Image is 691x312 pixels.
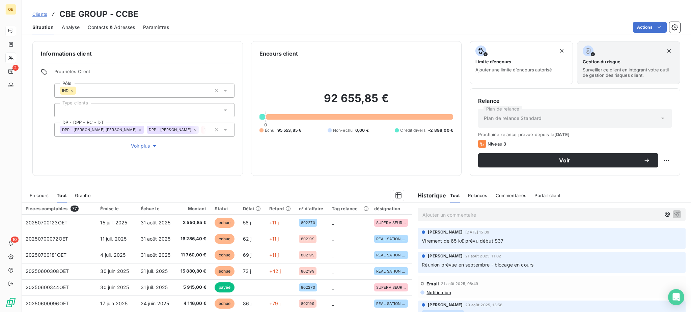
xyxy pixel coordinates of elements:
[428,302,463,308] span: [PERSON_NAME]
[332,206,366,211] div: Tag relance
[259,50,298,58] h6: Encours client
[465,303,502,307] span: 20 août 2025, 13:58
[141,236,171,242] span: 31 août 2025
[332,252,334,258] span: _
[428,127,453,133] span: -2 898,00 €
[332,236,334,242] span: _
[583,59,620,64] span: Gestion du risque
[206,127,211,133] input: Ajouter une valeur
[269,301,281,306] span: +79 j
[100,268,129,274] span: 30 juin 2025
[12,65,19,71] span: 2
[332,284,334,290] span: _
[32,24,54,31] span: Situation
[301,237,314,241] span: 802199
[668,289,684,305] div: Open Intercom Messenger
[465,230,489,234] span: [DATE] 15:09
[478,97,672,105] h6: Relance
[400,127,425,133] span: Crédit divers
[333,127,353,133] span: Non-échu
[11,237,19,243] span: 10
[269,236,279,242] span: +11 j
[376,221,406,225] span: SUPERVISEUR CHANTIER ET MES AUTOMACIEN - PROJET
[376,269,406,273] span: RÉALISATION DES ARMOIRES - PROJET 208 PARIS L15
[75,193,91,198] span: Graphe
[141,220,171,225] span: 31 août 2025
[583,67,674,78] span: Surveiller ce client en intégrant votre outil de gestion des risques client.
[534,193,560,198] span: Portail client
[41,50,234,58] h6: Informations client
[496,193,527,198] span: Commentaires
[215,218,235,228] span: échue
[265,127,275,133] span: Échu
[478,132,672,137] span: Prochaine relance prévue depuis le
[243,268,251,274] span: 73 j
[465,254,501,258] span: 21 août 2025, 11:02
[332,220,334,225] span: _
[422,238,503,244] span: Virement de 65 k€ prévu début S37
[30,193,49,198] span: En cours
[301,302,314,306] span: 802199
[32,11,47,18] a: Clients
[264,122,267,127] span: 0
[76,88,81,94] input: Ajouter une valeur
[301,253,314,257] span: 802199
[5,297,16,308] img: Logo LeanPay
[376,253,406,257] span: RÉALISATION DES ARMOIRES - PROJET 208 PARIS L15
[376,237,406,241] span: RÉALISATION DES ARMOIRES - PROJET 208 PARIS L15
[26,252,66,258] span: 20250700181OET
[243,301,252,306] span: 86 j
[484,115,542,122] span: Plan de relance Standard
[428,253,463,259] span: [PERSON_NAME]
[59,8,138,20] h3: CBE GROUP - CCBE
[486,158,643,163] span: Voir
[355,127,369,133] span: 0,00 €
[577,41,680,84] button: Gestion du risqueSurveiller ce client en intégrant votre outil de gestion des risques client.
[259,92,453,112] h2: 92 655,85 €
[215,234,235,244] span: échue
[179,268,206,275] span: 15 880,80 €
[88,24,135,31] span: Contacts & Adresses
[277,127,302,133] span: 95 553,85 €
[26,268,69,274] span: 20250600308OET
[54,69,234,78] span: Propriétés Client
[243,236,252,242] span: 62 j
[332,268,334,274] span: _
[26,220,67,225] span: 20250700123OET
[475,67,552,72] span: Ajouter une limite d’encours autorisé
[376,302,406,306] span: RÉALISATION DES ARMOIRES - PROJET 208 PARIS L15
[441,282,478,286] span: 21 août 2025, 08:49
[426,290,451,295] span: Notification
[100,301,128,306] span: 17 juin 2025
[141,252,171,258] span: 31 août 2025
[149,128,191,132] span: DPP - [PERSON_NAME]
[428,229,463,235] span: [PERSON_NAME]
[269,268,281,274] span: +42 j
[468,193,487,198] span: Relances
[32,11,47,17] span: Clients
[26,284,69,290] span: 20250600344OET
[179,252,206,258] span: 11 760,00 €
[26,236,68,242] span: 20250700072OET
[100,206,132,211] div: Émise le
[141,268,168,274] span: 31 juil. 2025
[243,252,252,258] span: 69 j
[243,220,251,225] span: 58 j
[62,24,80,31] span: Analyse
[100,284,129,290] span: 30 juin 2025
[215,282,235,292] span: payée
[62,128,137,132] span: DPP - [PERSON_NAME] [PERSON_NAME]
[450,193,460,198] span: Tout
[62,89,68,93] span: IND
[26,206,92,212] div: Pièces comptables
[374,206,408,211] div: désignation
[215,266,235,276] span: échue
[376,285,406,289] span: SUPERVISEUR CHANTIER ET MES AUTOMACIEN - PROJET
[215,299,235,309] span: échue
[301,285,315,289] span: 802270
[215,250,235,260] span: échue
[26,301,69,306] span: 20250600096OET
[143,24,169,31] span: Paramètres
[5,4,16,15] div: OE
[141,301,169,306] span: 24 juin 2025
